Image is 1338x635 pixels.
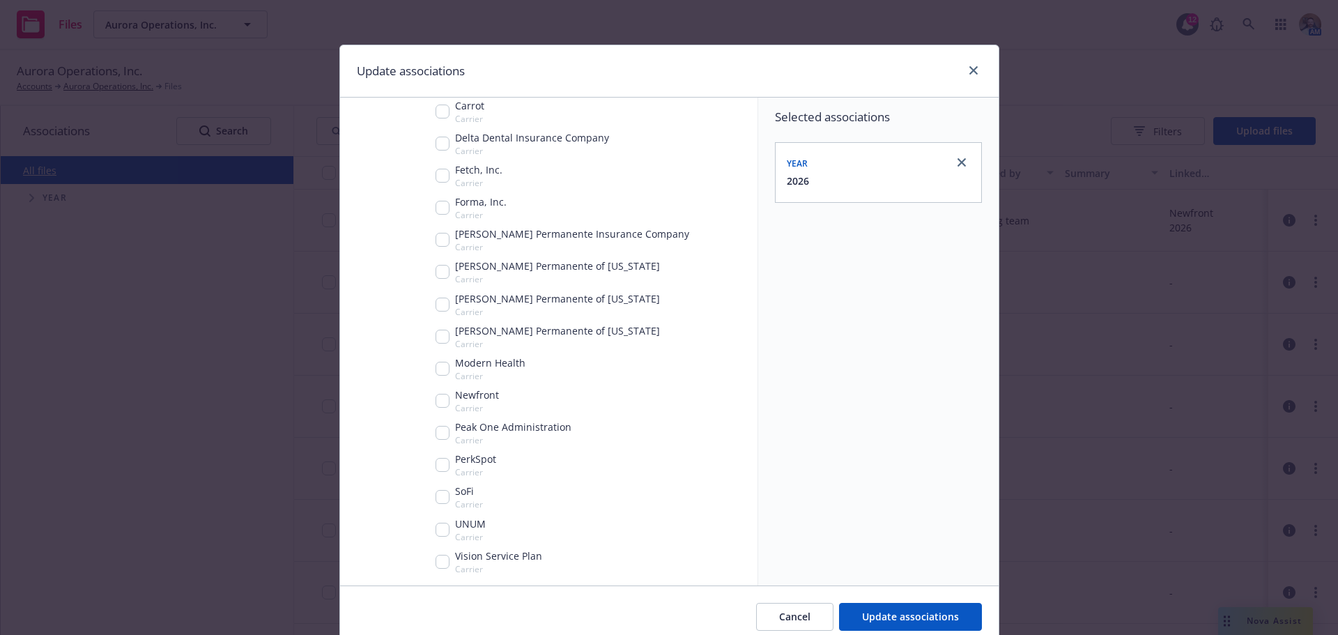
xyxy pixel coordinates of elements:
span: Carrier [455,531,486,543]
span: [PERSON_NAME] Permanente Insurance Company [455,227,689,241]
span: Newfront [455,388,499,402]
span: Modern Health [455,355,525,370]
h1: Update associations [357,62,465,80]
span: Peak One Administration [455,420,571,434]
span: Carrier [455,273,660,285]
span: Selected associations [775,109,982,125]
span: Carrier [455,113,484,125]
span: PerkSpot [455,452,496,466]
span: Carrier [455,306,660,318]
button: 2026 [787,174,809,188]
span: Carrier [455,498,483,510]
span: Cancel [779,610,810,623]
span: Carrier [455,338,660,350]
span: Carrier [455,466,496,478]
a: close [965,62,982,79]
span: Carrier [455,402,499,414]
span: [PERSON_NAME] Permanente of [US_STATE] [455,259,660,273]
span: Update associations [862,610,959,623]
span: Carrier [455,177,502,189]
span: Carrier [455,145,609,157]
span: Year [787,158,808,169]
button: Update associations [839,603,982,631]
span: Fetch, Inc. [455,162,502,177]
span: [PERSON_NAME] Permanente of [US_STATE] [455,323,660,338]
a: close [953,154,970,171]
span: Carrier [455,434,571,446]
span: UNUM [455,517,486,531]
span: Carrier [455,370,525,382]
span: SoFi [455,484,483,498]
span: Carrier [455,563,542,575]
span: Forma, Inc. [455,194,507,209]
span: Carrier [455,241,689,253]
span: Delta Dental Insurance Company [455,130,609,145]
span: Vision Service Plan [455,549,542,563]
span: Carrot [455,98,484,113]
span: Carrier [455,209,507,221]
span: [PERSON_NAME] Permanente of [US_STATE] [455,291,660,306]
button: Cancel [756,603,833,631]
